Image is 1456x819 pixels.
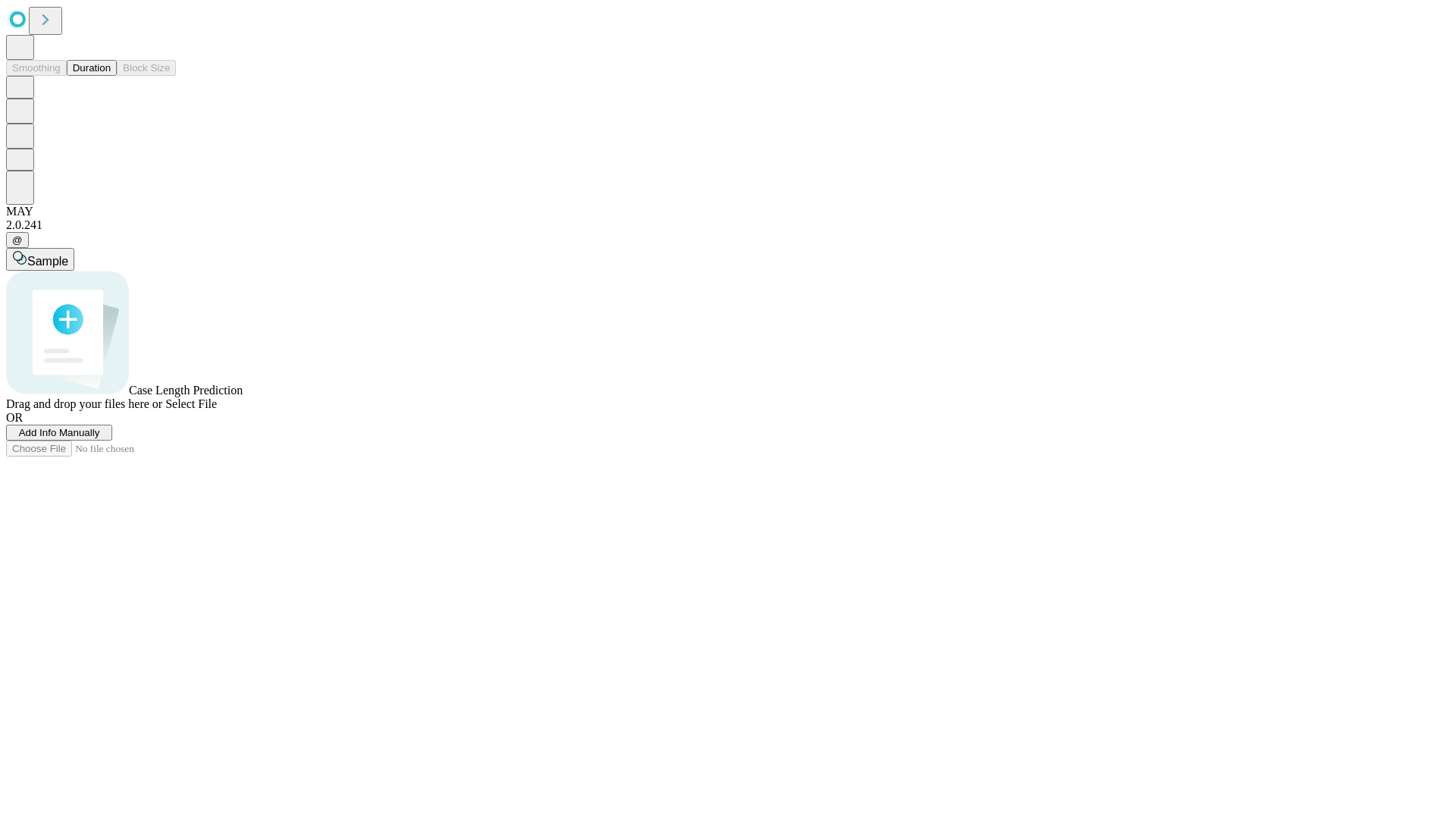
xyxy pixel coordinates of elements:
[6,60,67,76] button: Smoothing
[129,384,243,397] span: Case Length Prediction
[27,255,68,268] span: Sample
[12,234,23,246] span: @
[6,248,74,271] button: Sample
[6,425,112,441] button: Add Info Manually
[6,232,29,248] button: @
[165,397,217,410] span: Select File
[67,60,117,76] button: Duration
[19,427,100,438] span: Add Info Manually
[6,205,1450,218] div: MAY
[6,397,162,410] span: Drag and drop your files here or
[117,60,176,76] button: Block Size
[6,411,23,424] span: OR
[6,218,1450,232] div: 2.0.241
